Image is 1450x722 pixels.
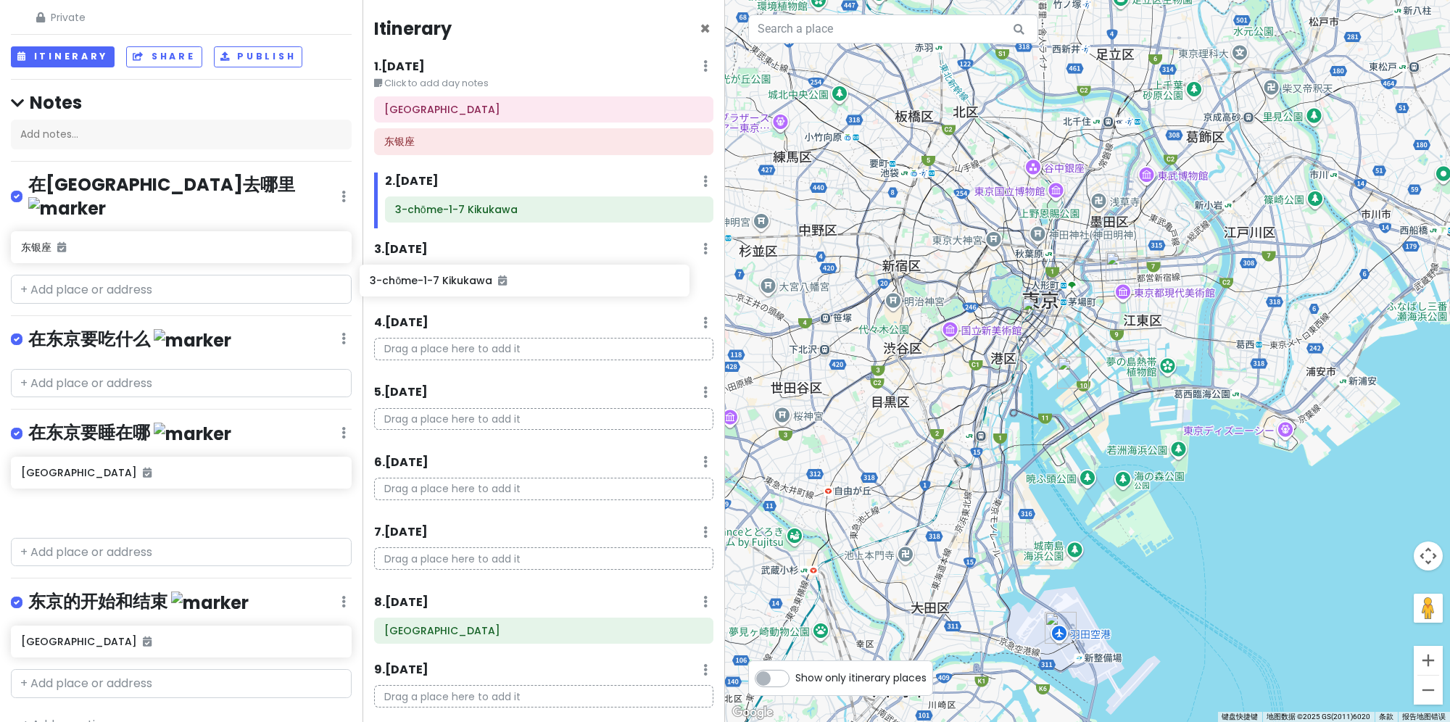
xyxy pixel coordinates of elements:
button: 放大 [1414,646,1443,675]
img: Google [729,703,776,722]
button: 将街景小人拖到地图上以打开街景 [1414,594,1443,623]
h4: 东京的开始和结束 [28,590,249,614]
p: Drag a place here to add it [374,338,713,360]
button: Itinerary [11,46,115,67]
span: Show only itinerary places [795,670,927,686]
h6: 8 . [DATE] [374,595,428,610]
img: marker [171,592,249,614]
h6: 6 . [DATE] [374,455,428,470]
p: Drag a place here to add it [374,547,713,570]
p: Drag a place here to add it [374,408,713,431]
img: marker [28,197,106,220]
div: La Vista Tokyo Bay [1057,357,1089,389]
p: Drag a place here to add it [374,685,713,708]
img: marker [154,329,231,352]
button: 地图镜头控件 [1414,541,1443,570]
h4: 在东京要睡在哪 [28,421,231,445]
div: Add notes... [11,120,352,150]
h6: 1 . [DATE] [374,59,425,75]
h6: 9 . [DATE] [374,663,428,678]
span: Close itinerary [700,17,710,41]
h6: 5 . [DATE] [374,385,428,400]
button: 缩小 [1414,676,1443,705]
a: 在 Google 地图中打开此区域（会打开一个新窗口） [729,703,776,722]
h4: Notes [11,91,352,114]
input: + Add place or address [11,538,352,567]
button: 键盘快捷键 [1222,712,1258,722]
h4: Itinerary [374,17,452,40]
h4: 在东京要吃什么 [28,328,231,352]
h6: 4 . [DATE] [374,315,428,331]
div: 东银座 [1022,297,1053,329]
a: 条款（在新标签页中打开） [1379,713,1393,721]
input: + Add place or address [11,369,352,398]
button: Share [126,46,202,67]
p: Drag a place here to add it [374,478,713,500]
h6: 7 . [DATE] [374,525,428,540]
button: Close [700,20,710,38]
button: Publish [214,46,303,67]
input: + Add place or address [11,275,352,304]
a: 报告地图错误 [1402,713,1446,721]
h6: 2 . [DATE] [385,174,439,189]
h6: 3 . [DATE] [374,242,428,257]
h4: 在[GEOGRAPHIC_DATA]去哪里 [28,173,341,220]
input: Search a place [748,14,1038,43]
img: marker [154,423,231,445]
span: 地图数据 ©2025 GS(2011)6020 [1267,713,1370,721]
span: Private [36,9,199,25]
div: 3-chōme-1-7 Kikukawa [1106,252,1138,283]
div: 东京国际机场 [1045,612,1077,644]
input: + Add place or address [11,669,352,698]
small: Click to add day notes [374,76,713,91]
